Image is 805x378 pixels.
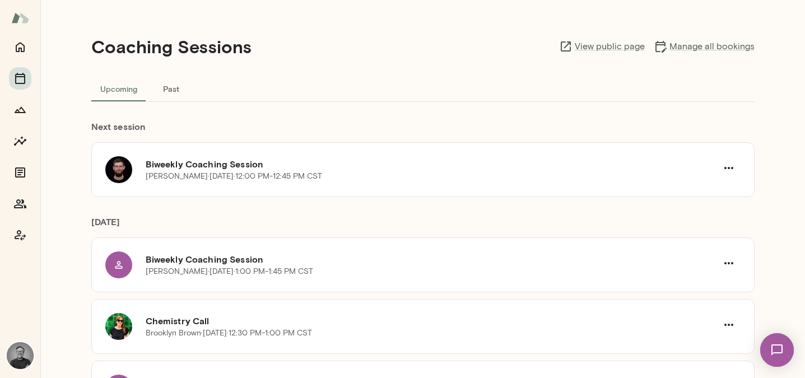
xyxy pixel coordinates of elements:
[9,36,31,58] button: Home
[9,161,31,184] button: Documents
[9,99,31,121] button: Growth Plan
[91,215,755,237] h6: [DATE]
[146,266,313,277] p: [PERSON_NAME] · [DATE] · 1:00 PM-1:45 PM CST
[91,36,252,57] h4: Coaching Sessions
[7,342,34,369] img: Dane Howard
[146,314,717,328] h6: Chemistry Call
[9,67,31,90] button: Sessions
[146,171,322,182] p: [PERSON_NAME] · [DATE] · 12:00 PM-12:45 PM CST
[146,328,312,339] p: Brooklyn Brown · [DATE] · 12:30 PM-1:00 PM CST
[146,253,717,266] h6: Biweekly Coaching Session
[9,193,31,215] button: Members
[9,130,31,152] button: Insights
[91,120,755,142] h6: Next session
[654,40,755,53] a: Manage all bookings
[146,75,197,102] button: Past
[9,224,31,246] button: Coach app
[91,75,146,102] button: Upcoming
[146,157,717,171] h6: Biweekly Coaching Session
[559,40,645,53] a: View public page
[91,75,755,102] div: basic tabs example
[11,7,29,29] img: Mento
